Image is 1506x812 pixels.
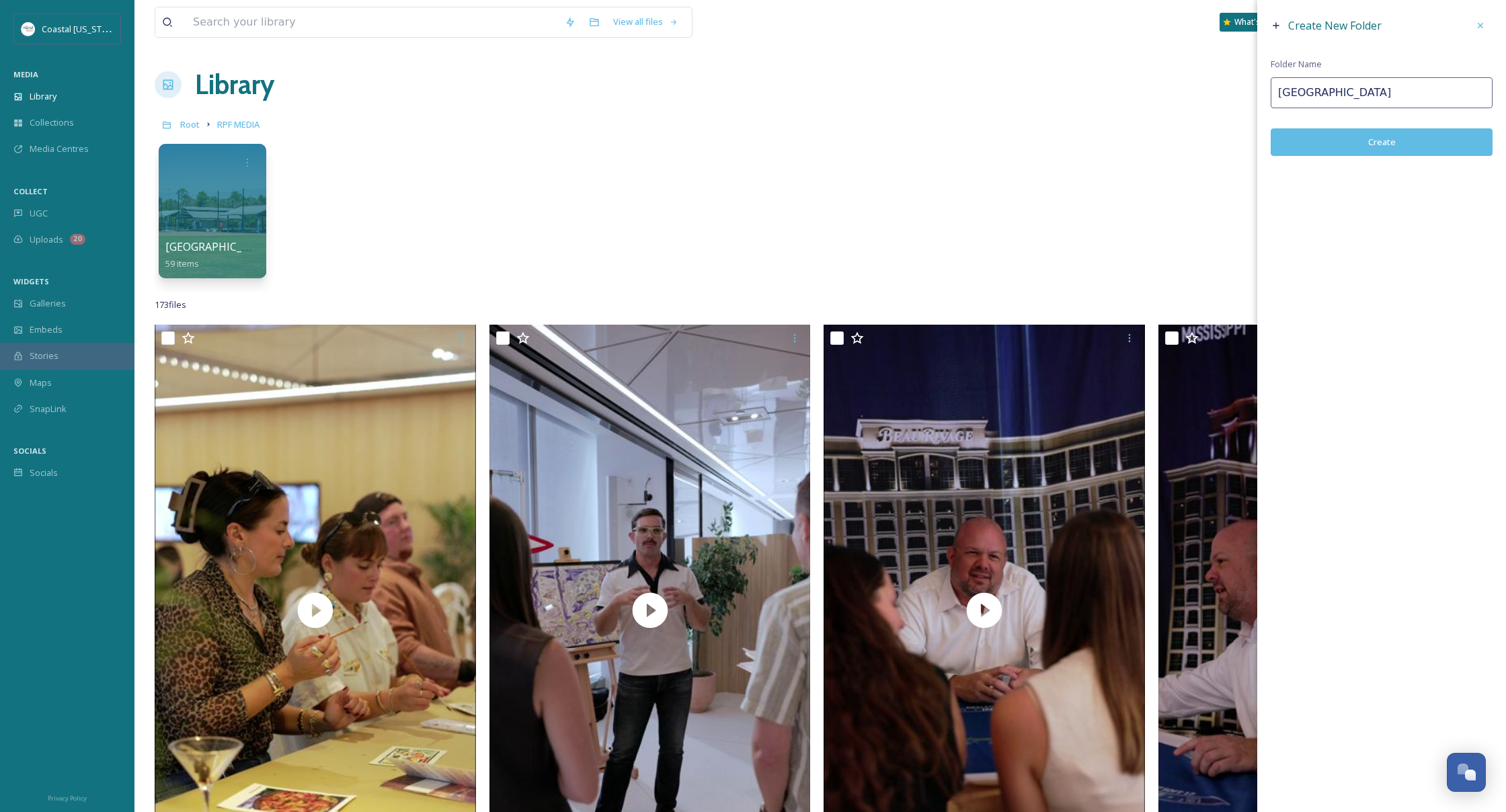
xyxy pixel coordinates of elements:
[1271,77,1493,108] input: Name
[165,257,199,270] span: 59 items
[30,323,63,336] span: Embeds
[13,69,38,79] span: MEDIA
[13,186,48,196] span: COLLECT
[195,65,274,105] a: Library
[1271,128,1493,156] button: Create
[22,22,35,36] img: download%20%281%29.jpeg
[155,298,186,311] span: 173 file s
[48,789,87,805] a: Privacy Policy
[1271,58,1322,71] span: Folder Name
[1447,753,1486,792] button: Open Chat
[30,90,56,103] span: Library
[606,9,685,35] a: View all files
[180,118,200,130] span: Root
[42,22,119,35] span: Coastal [US_STATE]
[13,446,46,456] span: SOCIALS
[1220,13,1287,32] a: What's New
[180,116,200,132] a: Root
[48,794,87,803] span: Privacy Policy
[165,241,274,270] a: [GEOGRAPHIC_DATA]59 items
[30,116,74,129] span: Collections
[30,350,58,362] span: Stories
[30,143,89,155] span: Media Centres
[30,207,48,220] span: UGC
[217,116,260,132] a: RPF MEDIA
[30,376,52,389] span: Maps
[30,233,63,246] span: Uploads
[30,466,58,479] span: Socials
[1288,18,1382,33] span: Create New Folder
[70,234,85,245] div: 20
[165,239,274,254] span: [GEOGRAPHIC_DATA]
[30,403,67,415] span: SnapLink
[13,276,49,286] span: WIDGETS
[186,7,558,37] input: Search your library
[217,118,260,130] span: RPF MEDIA
[30,297,66,310] span: Galleries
